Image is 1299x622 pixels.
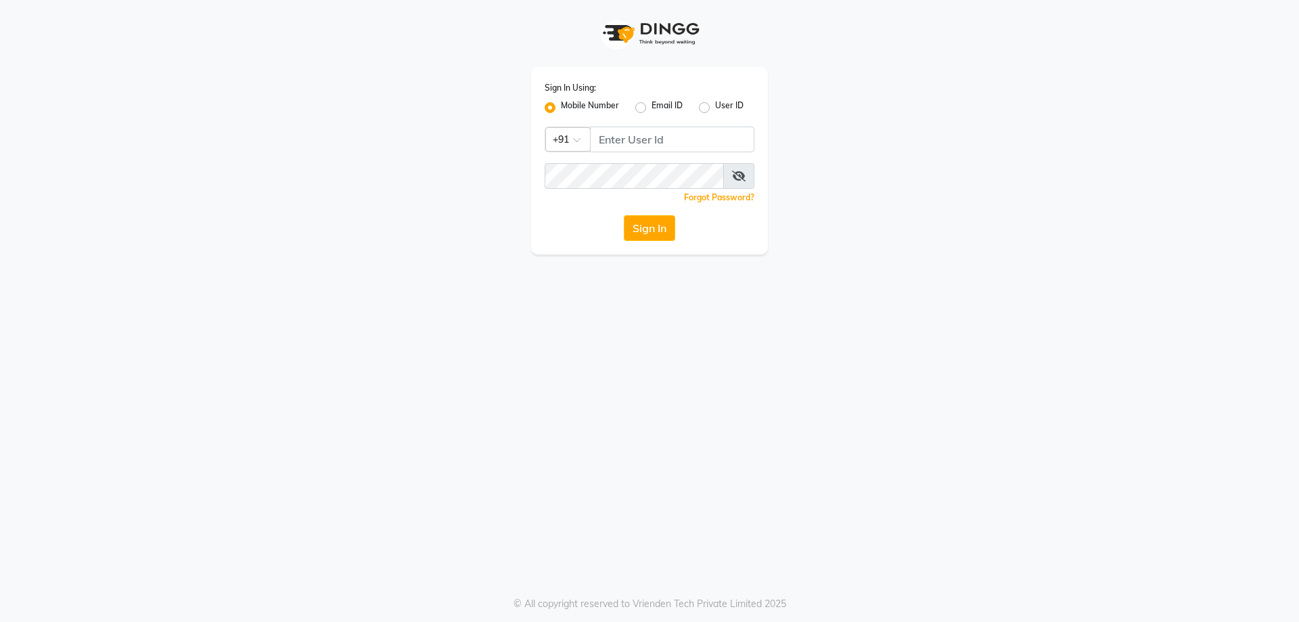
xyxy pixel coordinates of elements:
input: Username [590,127,754,152]
button: Sign In [624,215,675,241]
label: User ID [715,99,744,116]
label: Mobile Number [561,99,619,116]
label: Sign In Using: [545,82,596,94]
a: Forgot Password? [684,192,754,202]
input: Username [545,163,724,189]
label: Email ID [652,99,683,116]
img: logo1.svg [595,14,704,53]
